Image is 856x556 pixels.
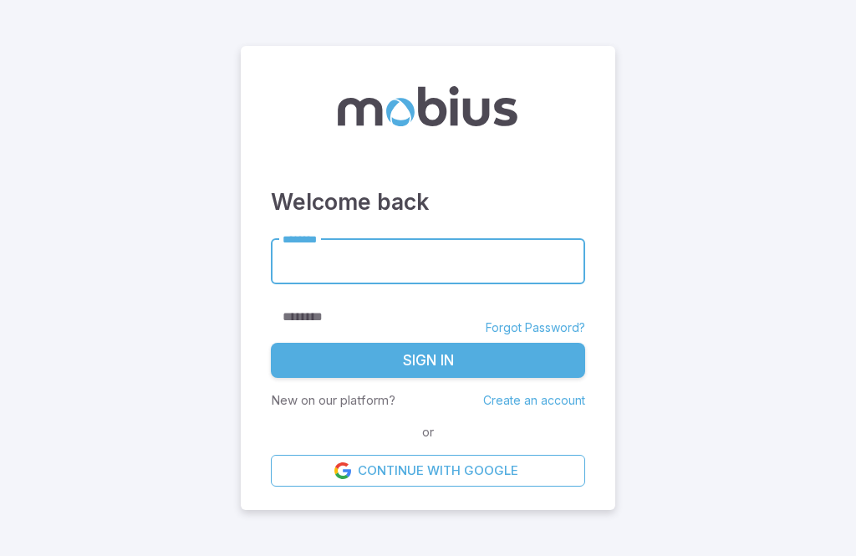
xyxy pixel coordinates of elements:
[271,185,585,218] h3: Welcome back
[271,343,585,378] button: Sign In
[483,393,585,407] a: Create an account
[271,455,585,487] a: Continue with Google
[271,391,395,410] p: New on our platform?
[418,423,438,441] span: or
[486,319,585,336] a: Forgot Password?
